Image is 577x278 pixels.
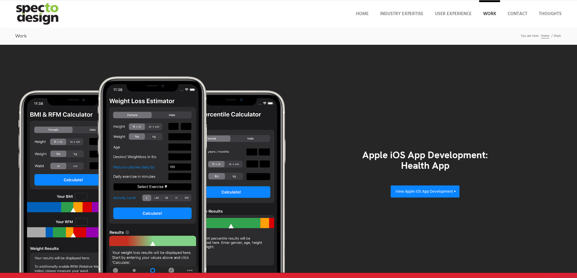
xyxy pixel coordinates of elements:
a: User Experience [431,0,476,28]
span: Industry Expertise [380,10,423,18]
img: weightloss-app-group-dark [15,75,289,273]
span: You are here: [521,33,539,39]
span: Home [356,10,369,18]
span: Work [483,10,496,18]
a: Work [479,0,500,28]
a: View Apple iOS App Development [391,185,459,198]
span: Contact [508,10,527,18]
span: Home [541,33,549,39]
span: Work [553,34,562,38]
a: Contact [504,0,531,28]
img: specto-logo-2020 [12,0,64,28]
a: Thoughts [535,0,565,28]
a: Home [540,34,550,38]
h1: Work [15,31,562,42]
h3: Apple iOS App Development: Health App [289,150,562,171]
a: Industry Expertise [376,0,427,28]
span: User Experience [435,10,472,18]
span: Thoughts [539,10,562,18]
a: Home [352,0,373,28]
span: / [550,34,553,38]
span: View Apple iOS App Development [396,188,453,195]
